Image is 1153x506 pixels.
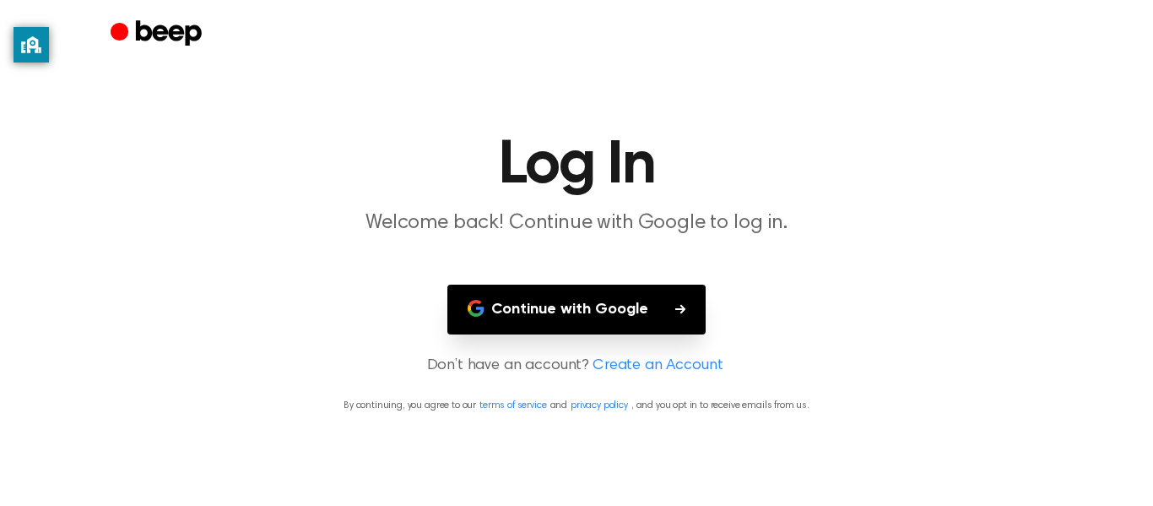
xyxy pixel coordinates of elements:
[593,355,723,378] a: Create an Account
[447,285,706,335] button: Continue with Google
[14,27,49,63] button: privacy banner
[479,400,546,411] a: terms of service
[144,135,1009,196] h1: Log In
[571,400,628,411] a: privacy policy
[20,355,1133,378] p: Don’t have an account?
[111,18,206,51] a: Beep
[252,209,901,237] p: Welcome back! Continue with Google to log in.
[20,398,1133,413] p: By continuing, you agree to our and , and you opt in to receive emails from us.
